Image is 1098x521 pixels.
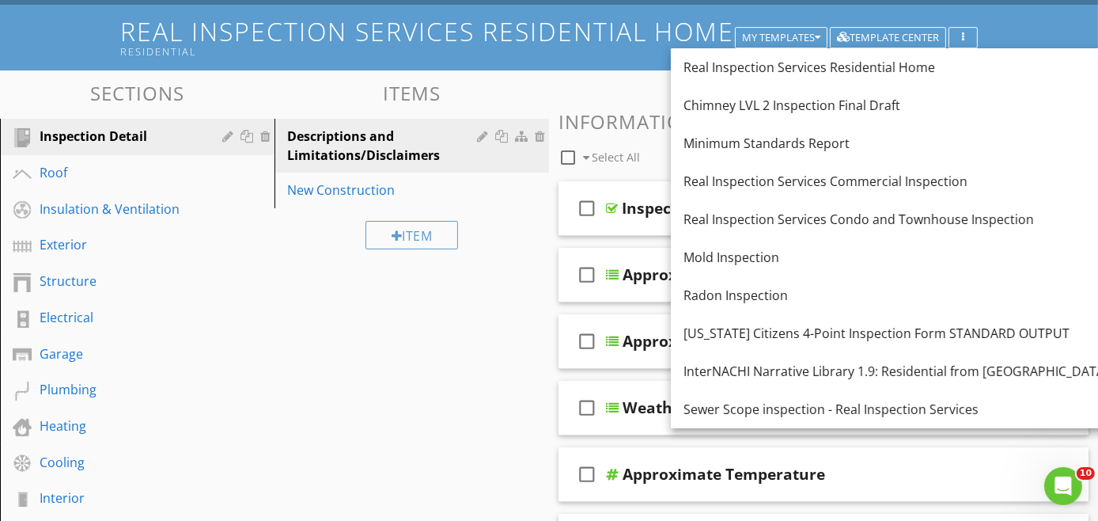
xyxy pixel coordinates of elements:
div: Approximate Start Time [623,265,805,284]
div: Approximate Temperature [623,465,825,484]
div: Item [365,221,459,249]
div: Template Center [837,32,939,44]
iframe: Intercom live chat [1044,467,1082,505]
div: Residential [120,45,741,58]
a: Template Center [830,29,946,44]
div: My Templates [742,32,820,44]
div: Interior [40,489,199,508]
i: check_box_outline_blank [574,256,600,294]
div: Exterior [40,235,199,254]
span: Select All [592,150,640,165]
i: check_box_outline_blank [574,189,600,227]
h1: Real Inspection Services Residential Home [120,17,979,58]
button: My Templates [735,27,827,49]
i: check_box_outline_blank [574,455,600,493]
span: 10 [1077,467,1095,480]
div: Weather Conditions [623,398,774,417]
i: check_box_outline_blank [574,322,600,360]
div: Plumbing [40,380,199,399]
div: Heating [40,416,199,435]
div: Garage [40,344,199,363]
h3: Comments [558,82,1089,104]
div: Inspection Categories [622,199,786,218]
div: Inspection Detail [40,127,199,146]
div: Insulation & Ventilation [40,200,199,219]
div: Descriptions and Limitations/Disclaimers [287,127,482,165]
div: Electrical [40,308,199,327]
h3: Items [274,82,549,104]
div: Cooling [40,453,199,472]
div: New Construction [287,181,482,200]
div: Structure [40,272,199,291]
button: Template Center [830,27,946,49]
h3: Informational [558,111,1089,132]
i: check_box_outline_blank [574,389,600,427]
div: Roof [40,163,199,182]
div: Approximate End Time [623,332,795,351]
